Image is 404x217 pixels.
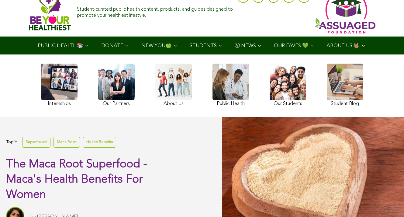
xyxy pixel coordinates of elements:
[6,159,147,201] span: The Maca Root Superfood - Maca's Health Benefits For Women
[374,188,404,217] iframe: Chat Widget
[274,43,309,48] span: OUR FAVES 💚
[326,43,360,48] span: ABOUT US 🤟🏽
[77,4,234,18] div: Student-curated public health content, products, and guides designed to promote your healthiest l...
[190,43,217,48] span: STUDENTS
[22,137,50,147] a: Superfoods
[101,43,123,48] span: DONATE
[29,37,375,54] div: Navigation Menu
[38,43,83,48] span: PUBLIC HEALTH📚
[83,137,116,147] a: Health Benefits
[54,137,80,147] a: Maca Root
[6,138,18,146] span: Topic:
[235,43,256,48] span: Ⓥ NEWS
[141,43,172,48] span: NEW YOU🍏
